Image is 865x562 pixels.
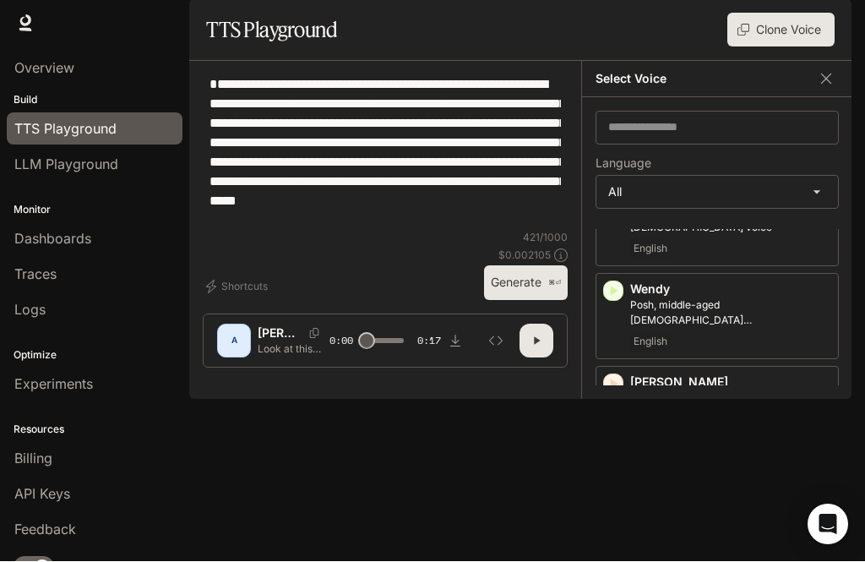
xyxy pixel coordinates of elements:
span: 0:00 [329,333,353,350]
button: Clone Voice [727,14,835,47]
p: Wendy [630,281,831,298]
button: Inspect [479,325,513,358]
p: [PERSON_NAME] [258,325,302,342]
p: Language [596,158,651,170]
h1: TTS Playground [206,14,337,47]
div: A [220,328,248,355]
button: Generate⌘⏎ [484,266,568,301]
p: Posh, middle-aged British female voice [630,298,831,329]
button: Shortcuts [203,274,275,301]
button: Download audio [438,325,472,358]
p: ⌘⏎ [548,279,561,289]
p: Look at this cool egg before I show you the rest of the video like and subscribe if you love your... [258,342,329,357]
span: English [630,239,671,259]
div: Open Intercom Messenger [808,505,848,545]
span: 0:17 [417,333,441,350]
div: All [596,177,838,209]
span: English [630,332,671,352]
button: Copy Voice ID [302,329,326,339]
p: [PERSON_NAME] [630,374,831,391]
